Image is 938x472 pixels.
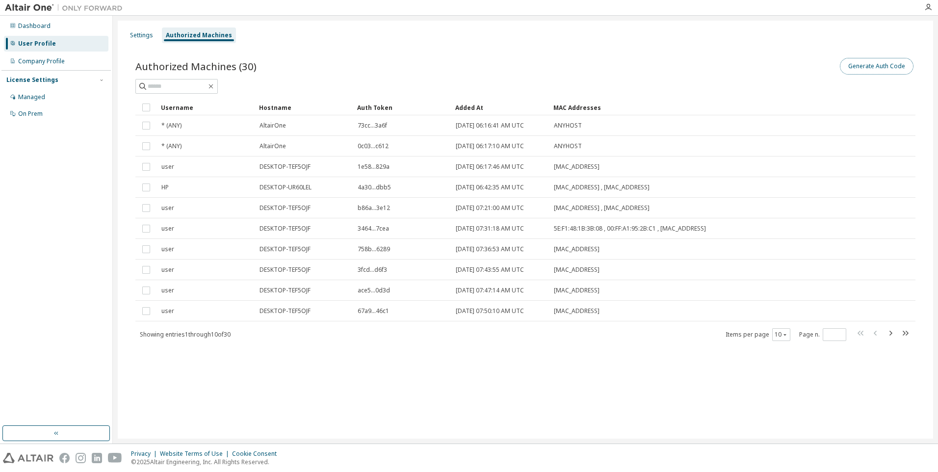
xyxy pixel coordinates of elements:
[358,225,389,233] span: 3464...7cea
[232,450,283,458] div: Cookie Consent
[358,163,390,171] span: 1e58...829a
[260,122,286,130] span: AltairOne
[726,328,790,341] span: Items per page
[59,453,70,463] img: facebook.svg
[161,142,182,150] span: * (ANY)
[554,204,650,212] span: [MAC_ADDRESS] , [MAC_ADDRESS]
[260,204,311,212] span: DESKTOP-TEF5OJF
[358,204,390,212] span: b86a...3e12
[554,287,599,294] span: [MAC_ADDRESS]
[358,142,389,150] span: 0c03...c612
[358,122,387,130] span: 73cc...3a6f
[554,122,582,130] span: ANYHOST
[6,76,58,84] div: License Settings
[161,245,174,253] span: user
[358,245,390,253] span: 758b...6289
[161,307,174,315] span: user
[554,266,599,274] span: [MAC_ADDRESS]
[455,100,546,115] div: Added At
[130,31,153,39] div: Settings
[554,245,599,253] span: [MAC_ADDRESS]
[3,453,53,463] img: altair_logo.svg
[18,57,65,65] div: Company Profile
[161,287,174,294] span: user
[18,40,56,48] div: User Profile
[840,58,913,75] button: Generate Auth Code
[160,450,232,458] div: Website Terms of Use
[18,93,45,101] div: Managed
[456,266,524,274] span: [DATE] 07:43:55 AM UTC
[161,225,174,233] span: user
[260,287,311,294] span: DESKTOP-TEF5OJF
[799,328,846,341] span: Page n.
[554,163,599,171] span: [MAC_ADDRESS]
[166,31,232,39] div: Authorized Machines
[260,142,286,150] span: AltairOne
[260,266,311,274] span: DESKTOP-TEF5OJF
[131,458,283,466] p: © 2025 Altair Engineering, Inc. All Rights Reserved.
[161,266,174,274] span: user
[140,330,231,339] span: Showing entries 1 through 10 of 30
[456,225,524,233] span: [DATE] 07:31:18 AM UTC
[554,307,599,315] span: [MAC_ADDRESS]
[456,287,524,294] span: [DATE] 07:47:14 AM UTC
[161,163,174,171] span: user
[456,122,524,130] span: [DATE] 06:16:41 AM UTC
[131,450,160,458] div: Privacy
[775,331,788,339] button: 10
[358,266,387,274] span: 3fcd...d6f3
[18,22,51,30] div: Dashboard
[135,59,257,73] span: Authorized Machines (30)
[357,100,447,115] div: Auth Token
[18,110,43,118] div: On Prem
[456,142,524,150] span: [DATE] 06:17:10 AM UTC
[92,453,102,463] img: linkedin.svg
[358,307,389,315] span: 67a9...46c1
[554,142,582,150] span: ANYHOST
[554,184,650,191] span: [MAC_ADDRESS] , [MAC_ADDRESS]
[456,204,524,212] span: [DATE] 07:21:00 AM UTC
[554,225,706,233] span: 5E:F1:48:1B:3B:08 , 00:FF:A1:95:2B:C1 , [MAC_ADDRESS]
[5,3,128,13] img: Altair One
[260,225,311,233] span: DESKTOP-TEF5OJF
[456,184,524,191] span: [DATE] 06:42:35 AM UTC
[553,100,812,115] div: MAC Addresses
[358,184,391,191] span: 4a30...dbb5
[260,307,311,315] span: DESKTOP-TEF5OJF
[259,100,349,115] div: Hostname
[260,163,311,171] span: DESKTOP-TEF5OJF
[456,163,524,171] span: [DATE] 06:17:46 AM UTC
[456,245,524,253] span: [DATE] 07:36:53 AM UTC
[358,287,390,294] span: ace5...0d3d
[161,204,174,212] span: user
[108,453,122,463] img: youtube.svg
[161,184,169,191] span: HP
[260,184,312,191] span: DESKTOP-UR60LEL
[260,245,311,253] span: DESKTOP-TEF5OJF
[456,307,524,315] span: [DATE] 07:50:10 AM UTC
[161,100,251,115] div: Username
[161,122,182,130] span: * (ANY)
[76,453,86,463] img: instagram.svg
